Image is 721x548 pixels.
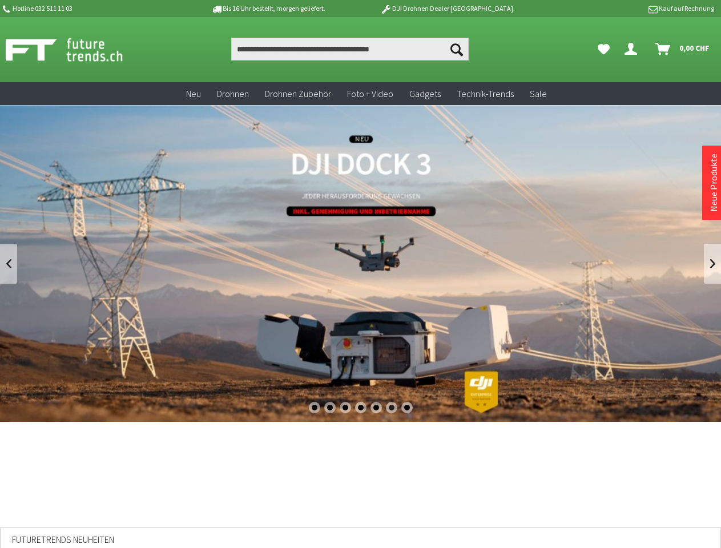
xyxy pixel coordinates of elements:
[522,82,555,106] a: Sale
[679,39,710,57] span: 0,00 CHF
[340,402,351,413] div: 3
[357,2,535,15] p: DJI Drohnen Dealer [GEOGRAPHIC_DATA]
[339,82,401,106] a: Foto + Video
[324,402,336,413] div: 2
[355,402,366,413] div: 4
[449,82,522,106] a: Technik-Trends
[620,38,646,61] a: Dein Konto
[347,88,393,99] span: Foto + Video
[186,88,201,99] span: Neu
[257,82,339,106] a: Drohnen Zubehör
[401,82,449,106] a: Gadgets
[178,82,209,106] a: Neu
[6,35,148,64] img: Shop Futuretrends - zur Startseite wechseln
[370,402,382,413] div: 5
[401,402,413,413] div: 7
[231,38,469,61] input: Produkt, Marke, Kategorie, EAN, Artikelnummer…
[651,38,715,61] a: Warenkorb
[445,38,469,61] button: Suchen
[592,38,615,61] a: Meine Favoriten
[457,88,514,99] span: Technik-Trends
[217,88,249,99] span: Drohnen
[530,88,547,99] span: Sale
[179,2,357,15] p: Bis 16 Uhr bestellt, morgen geliefert.
[209,82,257,106] a: Drohnen
[265,88,331,99] span: Drohnen Zubehör
[708,154,719,212] a: Neue Produkte
[409,88,441,99] span: Gadgets
[536,2,714,15] p: Kauf auf Rechnung
[309,402,320,413] div: 1
[386,402,397,413] div: 6
[1,2,179,15] p: Hotline 032 511 11 03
